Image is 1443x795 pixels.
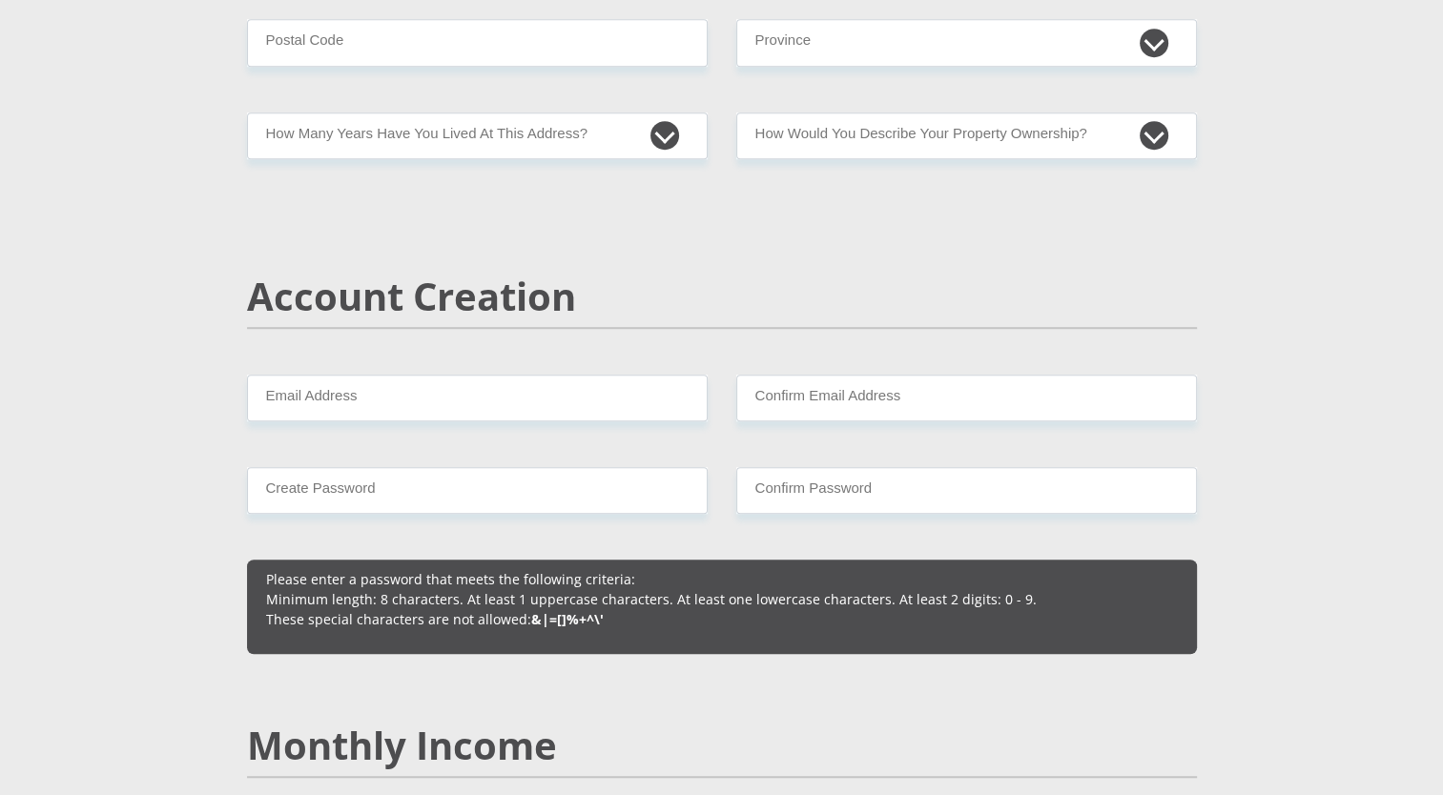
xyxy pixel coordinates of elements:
input: Postal Code [247,19,708,66]
select: Please select a value [736,112,1197,159]
select: Please select a value [247,112,708,159]
h2: Monthly Income [247,723,1197,768]
input: Create Password [247,467,708,514]
input: Confirm Email Address [736,375,1197,421]
input: Email Address [247,375,708,421]
input: Confirm Password [736,467,1197,514]
h2: Account Creation [247,274,1197,319]
p: Please enter a password that meets the following criteria: Minimum length: 8 characters. At least... [266,569,1178,629]
select: Please Select a Province [736,19,1197,66]
b: &|=[]%+^\' [531,610,604,628]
